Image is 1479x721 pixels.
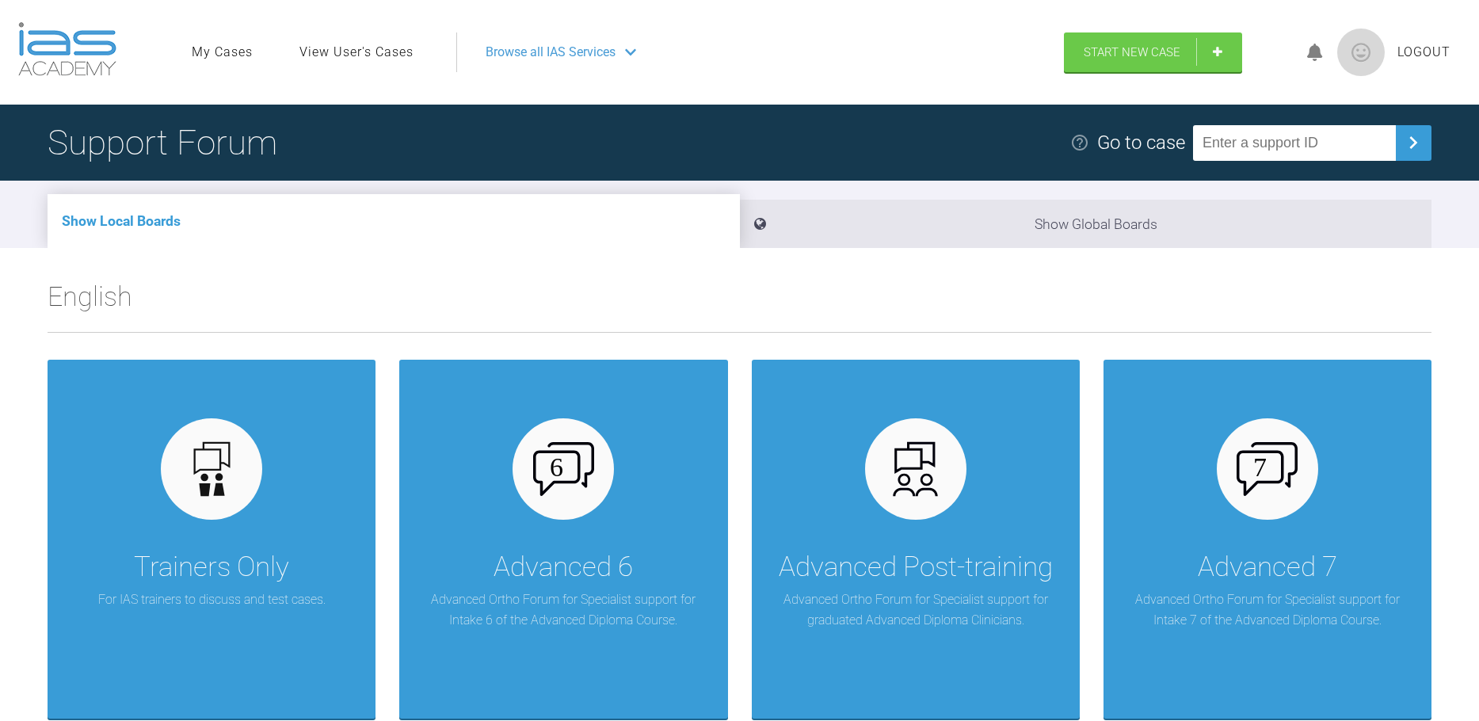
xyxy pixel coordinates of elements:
[1084,45,1180,59] span: Start New Case
[48,115,277,170] h1: Support Forum
[776,589,1056,630] p: Advanced Ortho Forum for Specialist support for graduated Advanced Diploma Clinicians.
[1337,29,1385,76] img: profile.png
[423,589,703,630] p: Advanced Ortho Forum for Specialist support for Intake 6 of the Advanced Diploma Course.
[494,545,633,589] div: Advanced 6
[1097,128,1185,158] div: Go to case
[1198,545,1337,589] div: Advanced 7
[1397,42,1450,63] a: Logout
[533,442,594,496] img: advanced-6.cf6970cb.svg
[1104,360,1431,719] a: Advanced 7Advanced Ortho Forum for Specialist support for Intake 7 of the Advanced Diploma Course.
[1193,125,1396,161] input: Enter a support ID
[740,200,1432,248] li: Show Global Boards
[18,22,116,76] img: logo-light.3e3ef733.png
[134,545,289,589] div: Trainers Only
[1070,133,1089,152] img: help.e70b9f3d.svg
[1237,442,1298,496] img: advanced-7.aa0834c3.svg
[779,545,1053,589] div: Advanced Post-training
[48,194,740,248] li: Show Local Boards
[1064,32,1242,72] a: Start New Case
[48,275,1431,332] h2: English
[486,42,616,63] span: Browse all IAS Services
[1127,589,1408,630] p: Advanced Ortho Forum for Specialist support for Intake 7 of the Advanced Diploma Course.
[98,589,326,610] p: For IAS trainers to discuss and test cases.
[192,42,253,63] a: My Cases
[885,439,946,500] img: advanced.73cea251.svg
[48,360,375,719] a: Trainers OnlyFor IAS trainers to discuss and test cases.
[1401,130,1426,155] img: chevronRight.28bd32b0.svg
[752,360,1080,719] a: Advanced Post-trainingAdvanced Ortho Forum for Specialist support for graduated Advanced Diploma ...
[299,42,414,63] a: View User's Cases
[399,360,727,719] a: Advanced 6Advanced Ortho Forum for Specialist support for Intake 6 of the Advanced Diploma Course.
[181,439,242,500] img: default.3be3f38f.svg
